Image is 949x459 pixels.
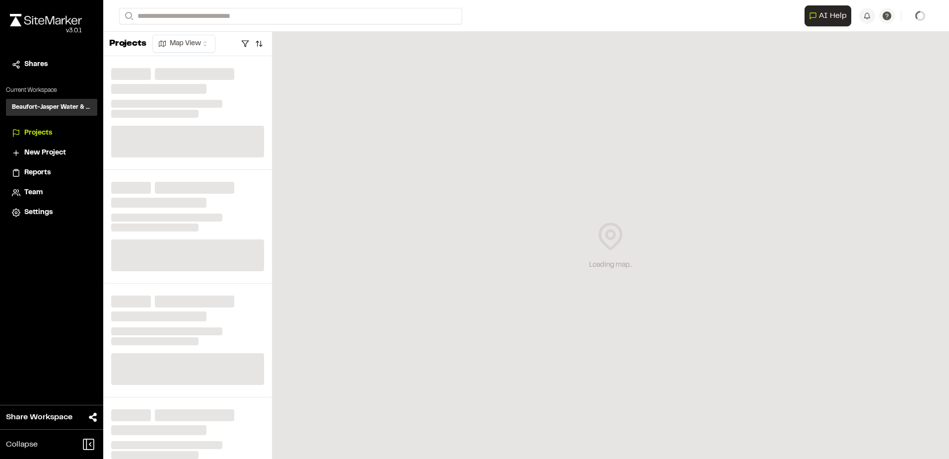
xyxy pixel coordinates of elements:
[12,148,91,158] a: New Project
[6,411,72,423] span: Share Workspace
[6,439,38,451] span: Collapse
[119,8,137,24] button: Search
[109,37,146,51] p: Projects
[12,207,91,218] a: Settings
[10,14,82,26] img: rebrand.png
[819,10,847,22] span: AI Help
[24,59,48,70] span: Shares
[24,128,52,139] span: Projects
[10,26,82,35] div: Oh geez...please don't...
[589,260,632,271] div: Loading map...
[805,5,851,26] button: Open AI Assistant
[12,167,91,178] a: Reports
[24,207,53,218] span: Settings
[12,128,91,139] a: Projects
[6,86,97,95] p: Current Workspace
[12,59,91,70] a: Shares
[24,167,51,178] span: Reports
[12,103,91,112] h3: Beaufort-Jasper Water & Sewer Authority
[12,187,91,198] a: Team
[24,148,66,158] span: New Project
[24,187,43,198] span: Team
[805,5,855,26] div: Open AI Assistant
